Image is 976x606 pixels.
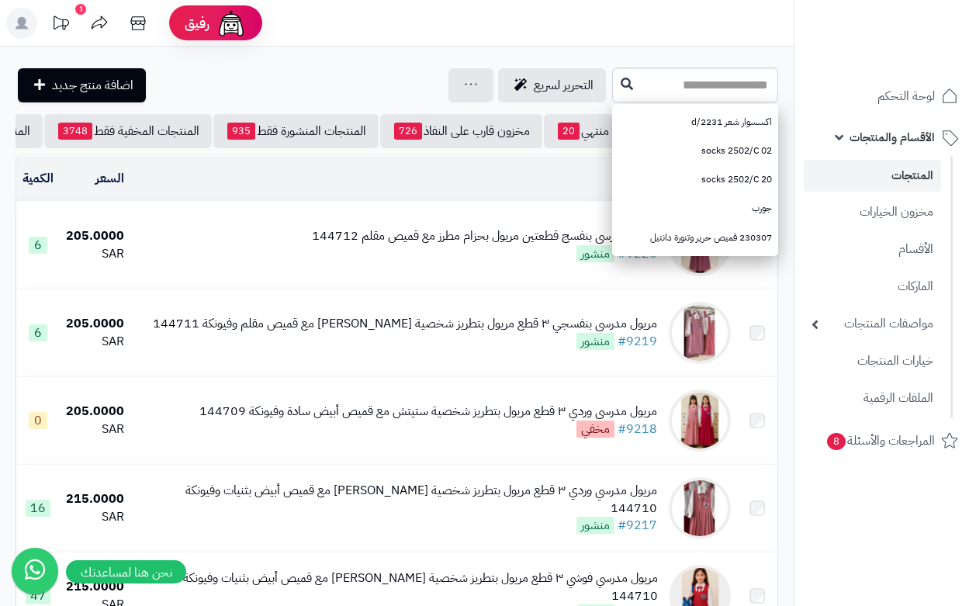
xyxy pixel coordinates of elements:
[26,500,50,517] span: 16
[66,227,124,245] div: 205.0000
[612,108,778,137] a: اكسسوار شعر 2231/d
[669,390,731,452] img: مريول مدرسي وردي ٣ قطع مريول بتطريز شخصية ستيتش مع قميص أبيض سادة وفيونكة 144709
[804,233,941,266] a: الأقسام
[66,508,124,526] div: SAR
[576,517,614,534] span: منشور
[41,8,80,43] a: تحديثات المنصة
[618,516,657,535] a: #9217
[576,421,614,438] span: مخفي
[544,114,657,148] a: مخزون منتهي20
[29,412,47,429] span: 0
[827,433,846,451] span: 8
[804,196,941,229] a: مخزون الخيارات
[394,123,422,140] span: 726
[498,68,606,102] a: التحرير لسريع
[66,315,124,333] div: 205.0000
[612,165,778,194] a: socks 2502/C 20
[66,490,124,508] div: 215.0000
[825,430,935,452] span: المراجعات والأسئلة
[804,78,967,115] a: لوحة التحكم
[877,85,935,107] span: لوحة التحكم
[52,76,133,95] span: اضافة منتج جديد
[380,114,542,148] a: مخزون قارب على النفاذ726
[804,307,941,341] a: مواصفات المنتجات
[804,270,941,303] a: الماركات
[95,169,124,188] a: السعر
[29,237,47,254] span: 6
[22,169,54,188] a: الكمية
[44,114,212,148] a: المنتجات المخفية فقط3748
[137,482,657,518] div: مريول مدرسي وردي ٣ قطع مريول بتطريز شخصية [PERSON_NAME] مع قميص أبيض بثنيات وفيونكة 144710
[227,123,255,140] span: 935
[66,333,124,351] div: SAR
[66,578,124,596] div: 215.0000
[612,223,778,252] a: 230307 قميص حرير وتنورة دانتيل
[153,315,657,333] div: مريول مدرسي بنفسجي ٣ قطع مريول بتطريز شخصية [PERSON_NAME] مع قميص مقلم وفيونكة 144711
[576,245,614,262] span: منشور
[669,302,731,364] img: مريول مدرسي بنفسجي ٣ قطع مريول بتطريز شخصية ستيتش مع قميص مقلم وفيونكة 144711
[185,14,209,33] span: رفيق
[804,345,941,378] a: خيارات المنتجات
[612,137,778,165] a: socks 2502/C 02
[213,114,379,148] a: المنتجات المنشورة فقط935
[58,123,92,140] span: 3748
[312,227,657,245] div: مريول مدرسي بنفسج قطعتين مريول بحزام مطرز مع قميص مقلم 144712
[558,123,580,140] span: 20
[804,382,941,415] a: الملفات الرقمية
[669,477,731,539] img: مريول مدرسي وردي ٣ قطع مريول بتطريز شخصية ستيتش مع قميص أبيض بثنيات وفيونكة 144710
[534,76,594,95] span: التحرير لسريع
[18,68,146,102] a: اضافة منتج جديد
[199,403,657,421] div: مريول مدرسي وردي ٣ قطع مريول بتطريز شخصية ستيتش مع قميص أبيض سادة وفيونكة 144709
[137,570,658,605] div: مريول مدرسي فوشي ٣ قطع مريول بتطريز شخصية [PERSON_NAME] مع قميص أبيض بثنيات وفيونكة 144710
[66,403,124,421] div: 205.0000
[618,420,657,438] a: #9218
[870,36,961,68] img: logo-2.png
[804,160,941,192] a: المنتجات
[29,324,47,341] span: 6
[75,4,86,15] div: 1
[612,194,778,223] a: جورب
[804,422,967,459] a: المراجعات والأسئلة8
[576,333,614,350] span: منشور
[216,8,247,39] img: ai-face.png
[66,245,124,263] div: SAR
[850,126,935,148] span: الأقسام والمنتجات
[66,421,124,438] div: SAR
[618,332,657,351] a: #9219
